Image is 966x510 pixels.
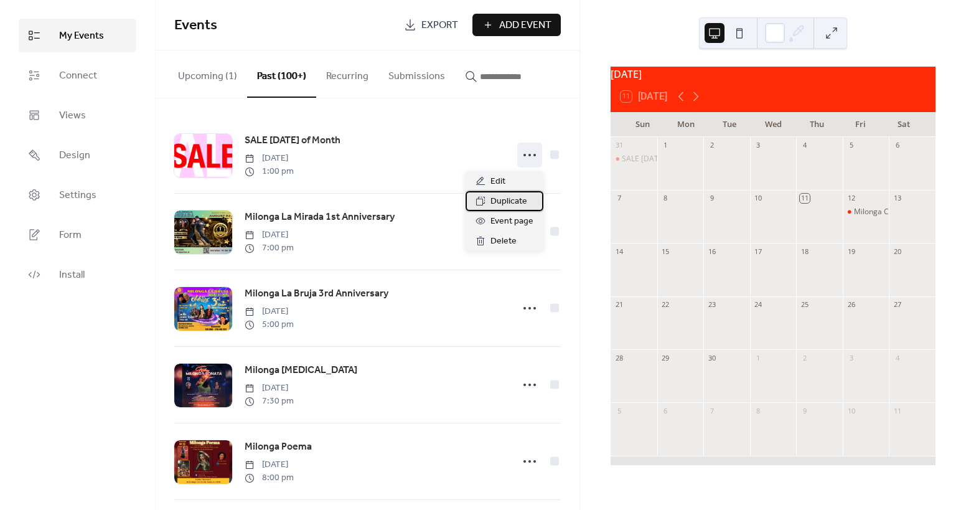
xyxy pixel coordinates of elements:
div: 12 [846,194,856,203]
div: 31 [614,141,624,150]
div: 4 [893,353,902,362]
span: SALE [DATE] of Month [245,133,340,148]
div: 25 [800,300,809,309]
div: 13 [893,194,902,203]
button: Add Event [472,14,561,36]
div: Wed [751,112,795,137]
div: SALE [DATE] of Month [622,154,698,164]
span: 7:00 pm [245,242,294,255]
div: Fri [838,112,882,137]
div: Sun [621,112,664,137]
div: 2 [800,353,809,362]
span: 8:00 pm [245,471,294,484]
div: 28 [614,353,624,362]
span: Export [421,18,458,33]
a: Export [395,14,467,36]
div: 10 [846,406,856,415]
div: 10 [754,194,763,203]
a: Milonga La Mirada 1st Anniversary [245,209,395,225]
div: Milonga Corazón [843,207,889,217]
a: Milonga Poema [245,439,312,455]
a: Milonga [MEDICAL_DATA] [245,362,357,379]
div: Thu [795,112,838,137]
div: 2 [707,141,716,150]
span: Install [59,268,85,283]
a: Milonga La Bruja 3rd Anniversary [245,286,388,302]
span: Settings [59,188,96,203]
div: 19 [846,247,856,256]
div: 9 [800,406,809,415]
span: Views [59,108,86,123]
span: My Events [59,29,104,44]
div: 6 [661,406,670,415]
div: 15 [661,247,670,256]
div: Sat [882,112,926,137]
a: Install [19,258,136,291]
div: SALE Last Sunday of Month [611,154,657,164]
span: Edit [490,174,505,189]
span: Event page [490,214,533,229]
button: Recurring [316,50,378,97]
a: Form [19,218,136,252]
div: 22 [661,300,670,309]
a: My Events [19,19,136,52]
a: Settings [19,178,136,212]
div: 11 [800,194,809,203]
span: [DATE] [245,458,294,471]
div: 16 [707,247,716,256]
div: 5 [846,141,856,150]
div: 21 [614,300,624,309]
div: 27 [893,300,902,309]
span: Events [174,12,217,39]
a: Design [19,138,136,172]
div: 3 [846,353,856,362]
span: Milonga La Bruja 3rd Anniversary [245,286,388,301]
span: Design [59,148,90,163]
div: 24 [754,300,763,309]
div: 17 [754,247,763,256]
div: 8 [661,194,670,203]
span: [DATE] [245,382,294,395]
div: 20 [893,247,902,256]
span: Milonga Poema [245,440,312,455]
a: Connect [19,59,136,92]
button: Upcoming (1) [168,50,247,97]
span: Form [59,228,82,243]
div: 1 [754,353,763,362]
div: 18 [800,247,809,256]
span: Milonga La Mirada 1st Anniversary [245,210,395,225]
div: 7 [614,194,624,203]
button: Past (100+) [247,50,316,98]
div: 11 [893,406,902,415]
a: Views [19,98,136,132]
div: 8 [754,406,763,415]
span: 1:00 pm [245,165,294,178]
div: 23 [707,300,716,309]
span: 5:00 pm [245,318,294,331]
div: 1 [661,141,670,150]
div: 29 [661,353,670,362]
span: [DATE] [245,229,294,242]
span: Connect [59,68,97,83]
div: [DATE] [611,67,936,82]
div: 5 [614,406,624,415]
span: 7:30 pm [245,395,294,408]
span: Delete [490,234,517,249]
div: 6 [893,141,902,150]
div: Milonga Corazón [854,207,913,217]
div: 26 [846,300,856,309]
span: Add Event [499,18,551,33]
div: 3 [754,141,763,150]
span: [DATE] [245,152,294,165]
div: Tue [708,112,751,137]
div: 4 [800,141,809,150]
a: SALE [DATE] of Month [245,133,340,149]
span: Duplicate [490,194,527,209]
div: Mon [664,112,708,137]
button: Submissions [378,50,455,97]
div: 9 [707,194,716,203]
div: 30 [707,353,716,362]
span: [DATE] [245,305,294,318]
div: 7 [707,406,716,415]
